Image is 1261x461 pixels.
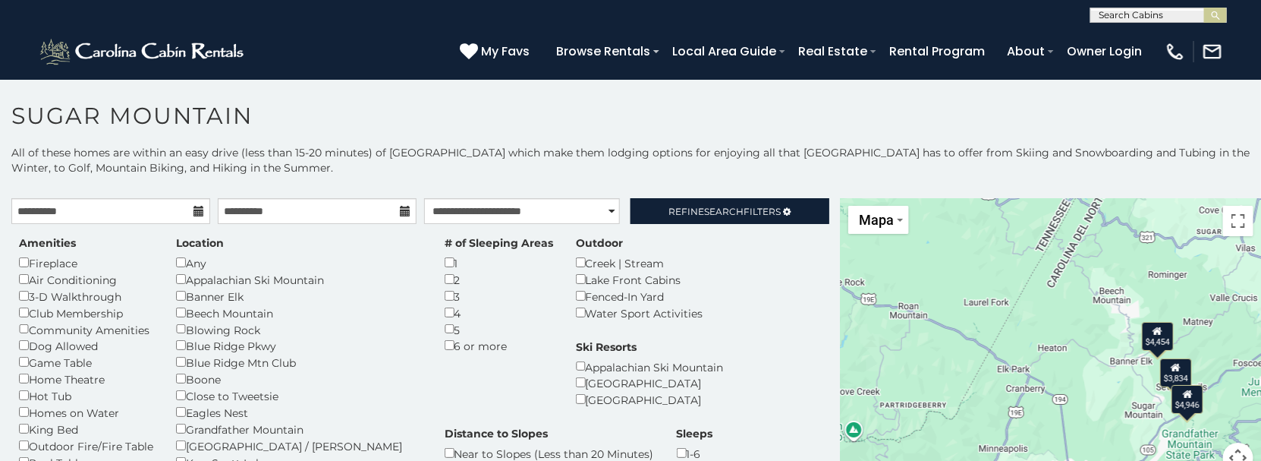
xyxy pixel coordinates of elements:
[1160,358,1192,387] div: $3,834
[19,437,153,454] div: Outdoor Fire/Fire Table
[19,235,76,251] label: Amenities
[576,271,703,288] div: Lake Front Cabins
[668,206,781,217] span: Refine Filters
[630,198,829,224] a: RefineSearchFilters
[176,421,422,437] div: Grandfather Mountain
[704,206,744,217] span: Search
[549,38,658,65] a: Browse Rentals
[1223,206,1253,236] button: Cambiar a la vista en pantalla completa
[791,38,875,65] a: Real Estate
[445,271,553,288] div: 2
[460,42,533,62] a: My Favs
[19,321,153,338] div: Community Amenities
[176,321,422,338] div: Blowing Rock
[19,387,153,404] div: Hot Tub
[576,391,724,408] div: [GEOGRAPHIC_DATA]
[882,38,992,65] a: Rental Program
[999,38,1052,65] a: About
[176,437,422,454] div: [GEOGRAPHIC_DATA] / [PERSON_NAME]
[176,354,422,371] div: Blue Ridge Mtn Club
[19,337,153,354] div: Dog Allowed
[677,426,713,441] label: Sleeps
[19,371,153,387] div: Home Theatre
[19,305,153,321] div: Club Membership
[1171,385,1203,414] div: $4,946
[445,337,553,354] div: 6 or more
[576,374,724,391] div: [GEOGRAPHIC_DATA]
[665,38,784,65] a: Local Area Guide
[576,254,703,271] div: Creek | Stream
[176,371,422,387] div: Boone
[176,235,224,251] label: Location
[19,254,153,271] div: Fireplace
[445,305,553,321] div: 4
[1165,41,1186,62] img: phone-regular-white.png
[848,206,909,234] button: Cambiar estilo de mapa
[576,288,703,305] div: Fenced-In Yard
[19,404,153,421] div: Homes on Water
[445,288,553,305] div: 3
[1202,41,1223,62] img: mail-regular-white.png
[19,421,153,437] div: King Bed
[445,321,553,338] div: 5
[176,305,422,321] div: Beech Mountain
[1059,38,1149,65] a: Owner Login
[19,354,153,371] div: Game Table
[576,339,637,355] label: Ski Resorts
[176,337,422,354] div: Blue Ridge Pkwy
[176,387,422,404] div: Close to Tweetsie
[576,358,724,375] div: Appalachian Ski Mountain
[176,288,422,305] div: Banner Elk
[445,254,553,271] div: 1
[176,271,422,288] div: Appalachian Ski Mountain
[19,288,153,305] div: 3-D Walkthrough
[19,271,153,288] div: Air Conditioning
[445,235,553,251] label: # of Sleeping Areas
[38,36,248,67] img: White-1-2.png
[576,235,623,251] label: Outdoor
[176,404,422,421] div: Eagles Nest
[576,305,703,321] div: Water Sport Activities
[176,254,422,271] div: Any
[1142,322,1174,351] div: $4,454
[445,426,548,441] label: Distance to Slopes
[859,212,894,228] span: Mapa
[481,42,530,61] span: My Favs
